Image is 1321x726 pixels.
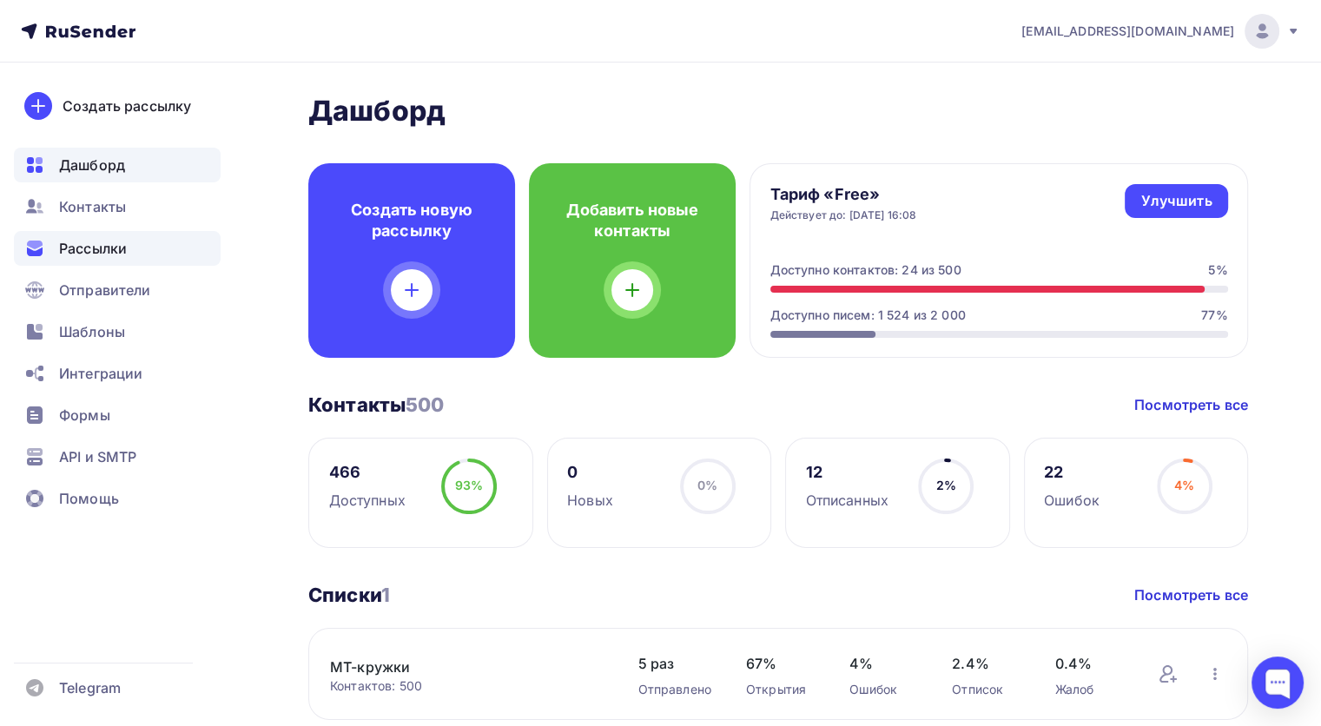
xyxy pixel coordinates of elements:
div: Открытия [746,681,815,698]
a: [EMAIL_ADDRESS][DOMAIN_NAME] [1021,14,1300,49]
h4: Добавить новые контакты [557,200,708,241]
h2: Дашборд [308,94,1248,129]
span: Помощь [59,488,119,509]
h4: Тариф «Free» [770,184,917,205]
a: Контакты [14,189,221,224]
span: Формы [59,405,110,426]
span: 1 [381,584,390,606]
span: Контакты [59,196,126,217]
div: Создать рассылку [63,96,191,116]
a: Отправители [14,273,221,307]
span: 93% [455,478,483,492]
div: Улучшить [1140,191,1212,211]
div: Отписок [952,681,1020,698]
span: [EMAIL_ADDRESS][DOMAIN_NAME] [1021,23,1234,40]
div: 5% [1208,261,1227,279]
span: Отправители [59,280,151,300]
div: Доступно контактов: 24 из 500 [770,261,961,279]
div: 0 [567,462,613,483]
span: Шаблоны [59,321,125,342]
a: Дашборд [14,148,221,182]
span: 0.4% [1055,653,1124,674]
a: Рассылки [14,231,221,266]
h4: Создать новую рассылку [336,200,487,241]
a: Посмотреть все [1134,584,1248,605]
span: API и SMTP [59,446,136,467]
span: 2% [935,478,955,492]
div: 22 [1044,462,1100,483]
a: Формы [14,398,221,432]
div: Ошибок [849,681,918,698]
div: Новых [567,490,613,511]
a: Посмотреть все [1134,394,1248,415]
h3: Контакты [308,393,445,417]
div: Ошибок [1044,490,1100,511]
span: Рассылки [59,238,127,259]
div: Отписанных [806,490,888,511]
div: Доступных [329,490,406,511]
span: 0% [697,478,717,492]
a: Шаблоны [14,314,221,349]
div: 12 [806,462,888,483]
div: Доступно писем: 1 524 из 2 000 [770,307,966,324]
span: 4% [849,653,918,674]
div: Контактов: 500 [330,677,603,695]
div: 466 [329,462,406,483]
div: Жалоб [1055,681,1124,698]
h3: Списки [308,583,390,607]
span: 2.4% [952,653,1020,674]
span: Интеграции [59,363,142,384]
span: 4% [1174,478,1194,492]
div: Отправлено [637,681,710,698]
div: 77% [1201,307,1227,324]
span: 67% [746,653,815,674]
div: Действует до: [DATE] 16:08 [770,208,917,222]
span: 500 [406,393,444,416]
a: МТ-кружки [330,657,603,677]
span: Telegram [59,677,121,698]
span: 5 раз [637,653,710,674]
span: Дашборд [59,155,125,175]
